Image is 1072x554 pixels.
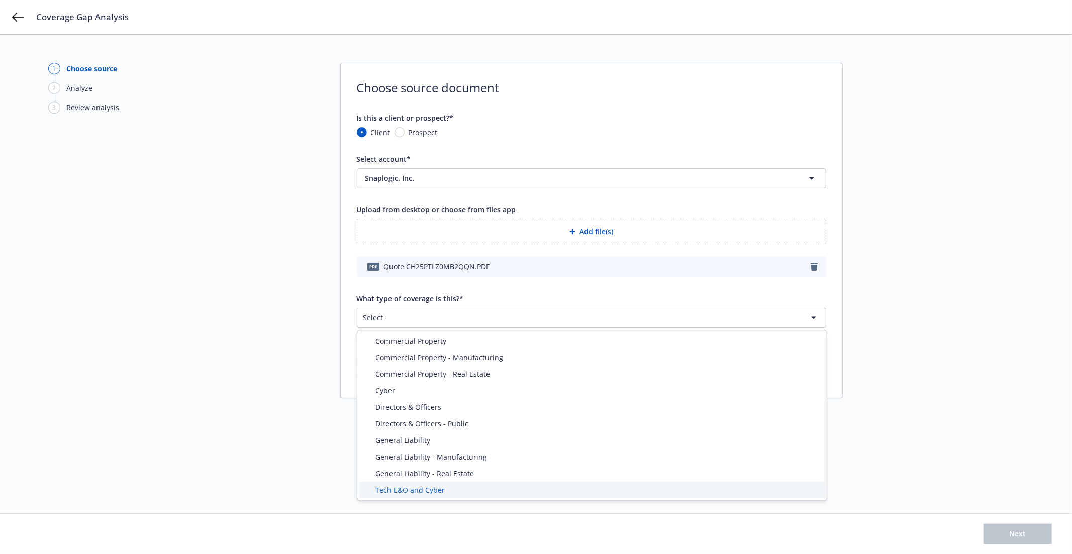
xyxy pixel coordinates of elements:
[375,435,430,446] span: General Liability
[375,369,490,379] span: Commercial Property - Real Estate
[375,402,441,412] span: Directors & Officers
[1010,529,1026,538] span: Next
[375,418,468,429] span: Directors & Officers - Public
[375,452,487,462] span: General Liability - Manufacturing
[375,336,446,346] span: Commercial Property
[375,352,503,363] span: Commercial Property - Manufacturing
[375,468,474,479] span: General Liability - Real Estate
[375,385,395,396] span: Cyber
[375,485,445,495] span: Tech E&O and Cyber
